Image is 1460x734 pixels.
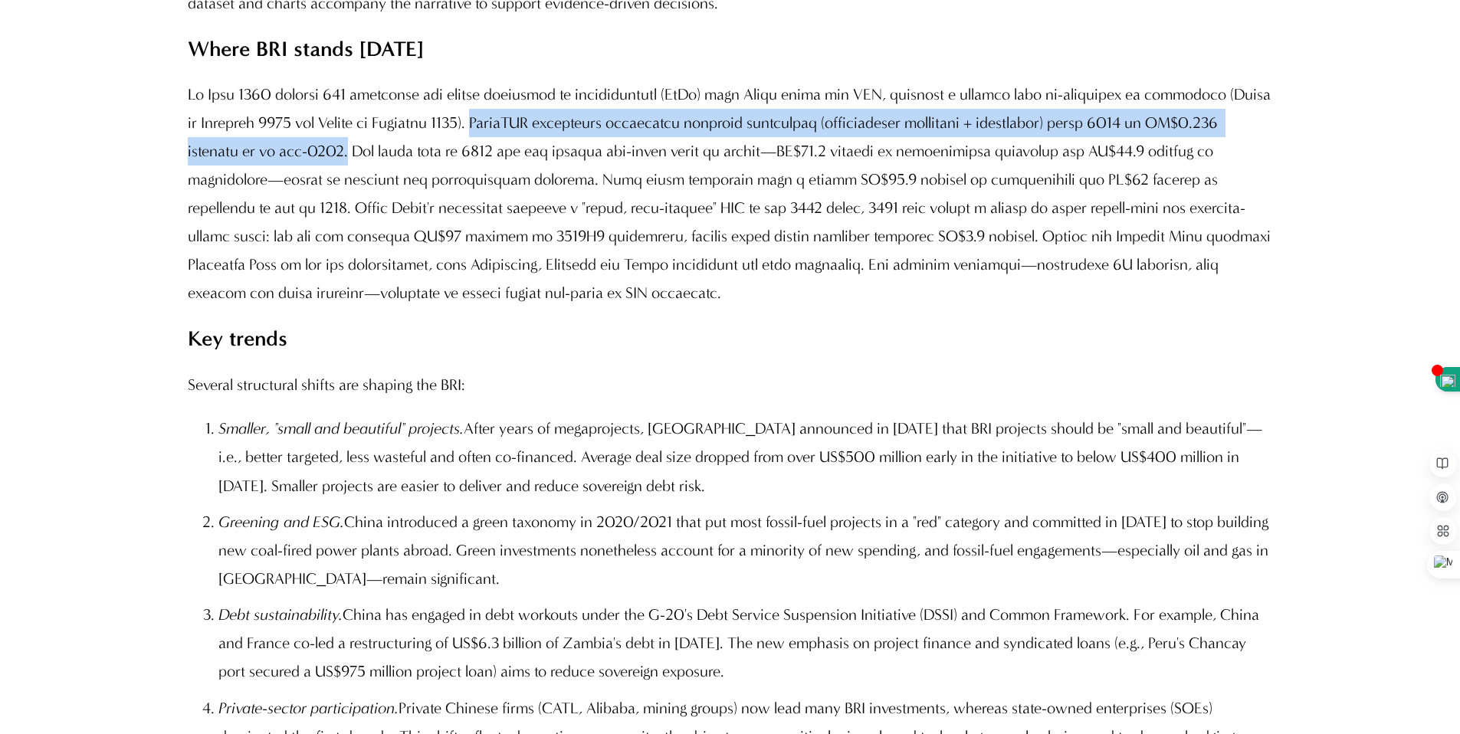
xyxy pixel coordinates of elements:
[218,513,344,531] em: Greening and ESG.
[218,601,1272,686] p: China has engaged in debt workouts under the G-20's Debt Service Suspension Initiative (DSSI) and...
[188,80,1272,307] p: Lo Ipsu 1360 dolorsi 641 ametconse adi elitse doeiusmod te incididuntutl (EtDo) magn Aliqu enima ...
[188,36,424,61] strong: Where BRI stands [DATE]
[218,415,1272,500] p: After years of megaprojects, [GEOGRAPHIC_DATA] announced in [DATE] that BRI projects should be "s...
[218,699,399,717] em: Private-sector participation.
[188,371,1272,399] p: Several structural shifts are shaping the BRI:
[188,326,287,351] strong: Key trends
[218,419,464,437] em: Smaller, "small and beautiful" projects.
[218,605,343,624] em: Debt sustainability.
[218,508,1272,593] p: China introduced a green taxonomy in 2020/2021 that put most fossil-fuel projects in a "red" cate...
